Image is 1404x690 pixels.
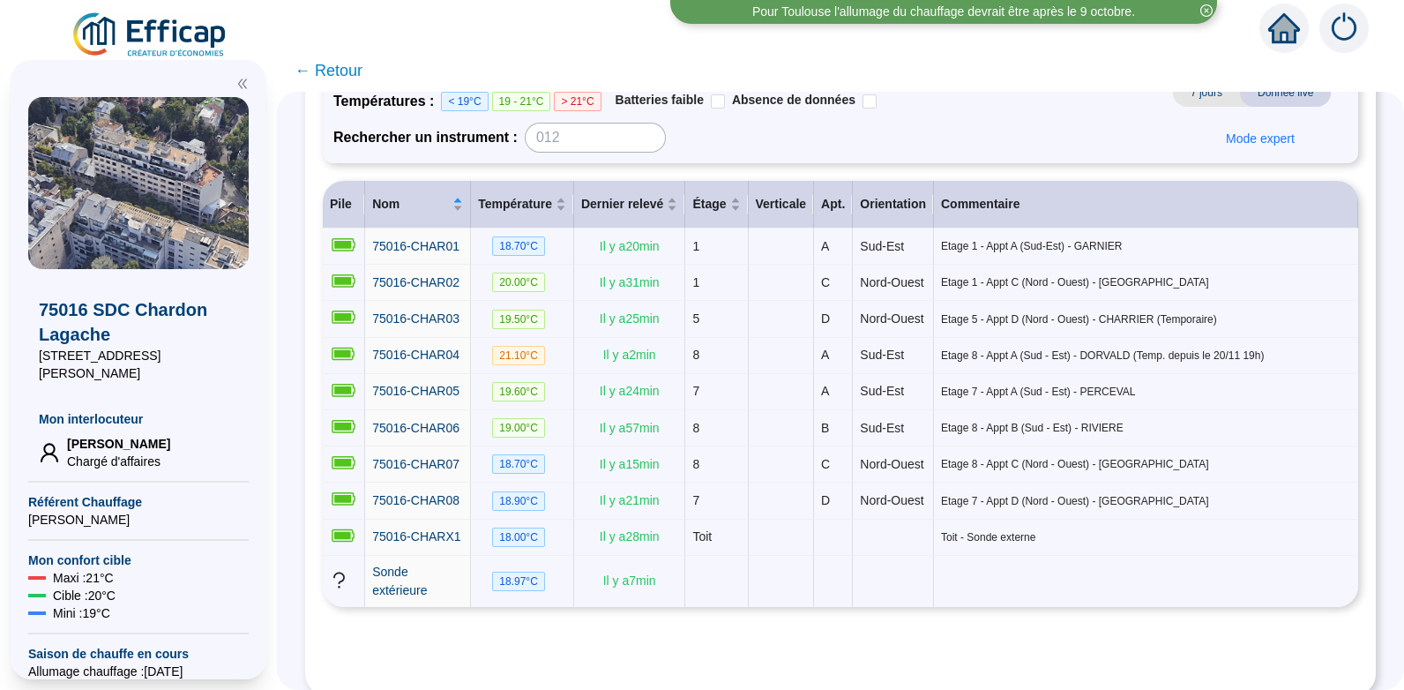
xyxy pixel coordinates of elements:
[941,239,1351,253] span: Etage 1 - Appt A (Sud-Est) - GARNIER
[372,421,459,435] span: 75016-CHAR06
[492,310,545,329] span: 19.50 °C
[1226,130,1295,148] span: Mode expert
[941,312,1351,326] span: Etage 5 - Appt D (Nord - Ouest) - CHARRIER (Temporaire)
[333,127,518,148] span: Rechercher un instrument :
[749,181,815,229] th: Verticale
[941,349,1351,363] span: Etage 8 - Appt A (Sud - Est) - DORVALD (Temp. depuis le 20/11 19h)
[492,92,551,111] span: 19 - 21°C
[821,421,829,435] span: B
[365,181,471,229] th: Nom
[372,529,460,544] span: 75016-CHARX1
[28,551,249,569] span: Mon confort cible
[372,457,459,471] span: 75016-CHAR07
[821,384,829,398] span: A
[600,275,660,289] span: Il y a 31 min
[372,274,459,292] a: 75016-CHAR02
[692,275,699,289] span: 1
[372,455,459,474] a: 75016-CHAR07
[814,181,853,229] th: Apt.
[492,382,545,401] span: 19.60 °C
[372,237,459,256] a: 75016-CHAR01
[853,181,934,229] th: Orientation
[372,346,459,364] a: 75016-CHAR04
[492,273,545,292] span: 20.00 °C
[478,195,552,214] span: Température
[603,348,656,362] span: Il y a 2 min
[860,421,904,435] span: Sud-Est
[492,454,545,474] span: 18.70 °C
[28,645,249,663] span: Saison de chauffe en cours
[600,311,660,326] span: Il y a 25 min
[53,587,116,604] span: Cible : 20 °C
[372,310,459,328] a: 75016-CHAR03
[941,494,1351,508] span: Etage 7 - Appt D (Nord - Ouest) - [GEOGRAPHIC_DATA]
[492,491,545,511] span: 18.90 °C
[692,311,699,326] span: 5
[372,275,459,289] span: 75016-CHAR02
[39,347,238,382] span: [STREET_ADDRESS][PERSON_NAME]
[600,493,660,507] span: Il y a 21 min
[1268,12,1300,44] span: home
[492,528,545,547] span: 18.00 °C
[941,275,1351,289] span: Etage 1 - Appt C (Nord - Ouest) - [GEOGRAPHIC_DATA]
[692,493,699,507] span: 7
[1200,4,1213,17] span: close-circle
[600,239,660,253] span: Il y a 20 min
[692,421,699,435] span: 8
[692,195,726,214] span: Étage
[860,493,923,507] span: Nord-Ouest
[732,93,855,107] span: Absence de données
[692,457,699,471] span: 8
[600,457,660,471] span: Il y a 15 min
[603,574,656,588] span: Il y a 7 min
[941,385,1351,399] span: Etage 7 - Appt A (Sud - Est) - PERCEVAL
[1173,79,1240,107] span: 7 jours
[821,239,829,253] span: A
[441,92,488,111] span: < 19°C
[821,311,830,326] span: D
[692,384,699,398] span: 7
[616,93,704,107] span: Batteries faible
[860,457,923,471] span: Nord-Ouest
[372,384,459,398] span: 75016-CHAR05
[821,275,830,289] span: C
[372,419,459,438] a: 75016-CHAR06
[372,195,449,214] span: Nom
[821,493,830,507] span: D
[692,529,712,544] span: Toit
[372,382,459,401] a: 75016-CHAR05
[39,442,60,463] span: user
[67,453,170,470] span: Chargé d'affaires
[372,565,427,597] span: Sonde extérieure
[581,195,663,214] span: Dernier relevé
[295,58,362,83] span: ← Retour
[941,421,1351,435] span: Etage 8 - Appt B (Sud - Est) - RIVIERE
[692,348,699,362] span: 8
[372,348,459,362] span: 75016-CHAR04
[492,236,545,256] span: 18.70 °C
[372,493,459,507] span: 75016-CHAR08
[492,572,545,591] span: 18.97 °C
[333,91,441,112] span: Températures :
[28,511,249,529] span: [PERSON_NAME]
[752,3,1135,21] div: Pour Toulouse l'allumage du chauffage devrait être après le 9 octobre.
[600,421,660,435] span: Il y a 57 min
[330,571,348,589] span: question
[860,239,904,253] span: Sud-Est
[860,348,904,362] span: Sud-Est
[372,528,460,546] a: 75016-CHARX1
[860,311,923,326] span: Nord-Ouest
[53,569,114,587] span: Maxi : 21 °C
[71,11,230,60] img: efficap energie logo
[554,92,601,111] span: > 21°C
[39,297,238,347] span: 75016 SDC Chardon Lagache
[330,197,352,211] span: Pile
[236,78,249,90] span: double-left
[1240,79,1331,107] span: Donnée live
[372,311,459,326] span: 75016-CHAR03
[941,530,1351,544] span: Toit - Sonde externe
[1319,4,1369,53] img: alerts
[492,418,545,438] span: 19.00 °C
[821,457,830,471] span: C
[685,181,748,229] th: Étage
